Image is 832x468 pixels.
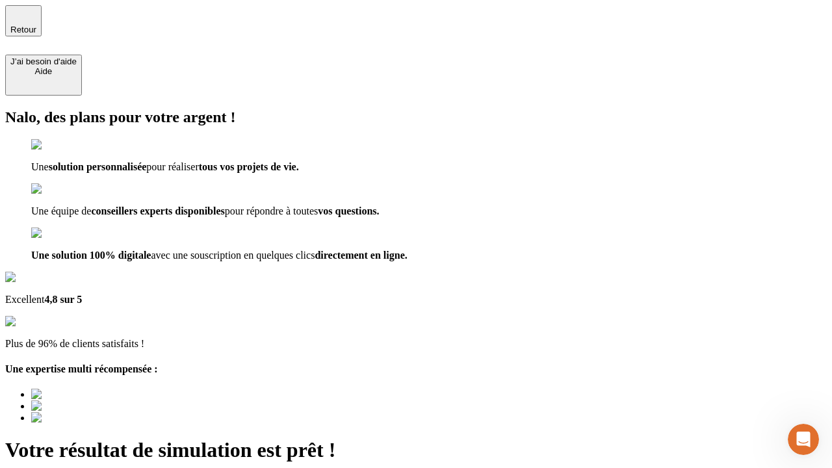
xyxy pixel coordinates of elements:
[31,400,151,412] img: Best savings advice award
[31,161,49,172] span: Une
[5,294,44,305] span: Excellent
[10,66,77,76] div: Aide
[146,161,198,172] span: pour réaliser
[199,161,299,172] span: tous vos projets de vie.
[5,55,82,96] button: J’ai besoin d'aideAide
[5,272,81,283] img: Google Review
[10,25,36,34] span: Retour
[10,57,77,66] div: J’ai besoin d'aide
[5,109,827,126] h2: Nalo, des plans pour votre argent !
[5,338,827,350] p: Plus de 96% de clients satisfaits !
[225,205,318,216] span: pour répondre à toutes
[31,205,91,216] span: Une équipe de
[91,205,224,216] span: conseillers experts disponibles
[151,250,315,261] span: avec une souscription en quelques clics
[44,294,82,305] span: 4,8 sur 5
[31,139,87,151] img: checkmark
[788,424,819,455] iframe: Intercom live chat
[5,5,42,36] button: Retour
[5,316,70,328] img: reviews stars
[31,227,87,239] img: checkmark
[318,205,379,216] span: vos questions.
[31,183,87,195] img: checkmark
[31,412,151,424] img: Best savings advice award
[5,438,827,462] h1: Votre résultat de simulation est prêt !
[31,389,151,400] img: Best savings advice award
[5,363,827,375] h4: Une expertise multi récompensée :
[49,161,147,172] span: solution personnalisée
[31,250,151,261] span: Une solution 100% digitale
[315,250,407,261] span: directement en ligne.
